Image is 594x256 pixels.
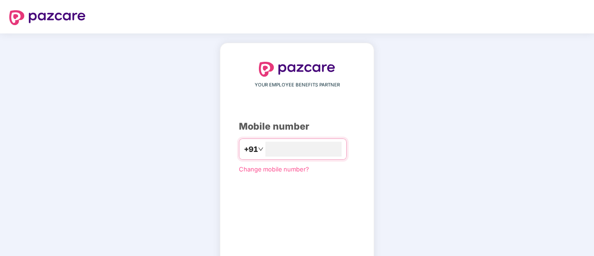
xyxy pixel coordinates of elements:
[239,119,355,134] div: Mobile number
[255,81,340,89] span: YOUR EMPLOYEE BENEFITS PARTNER
[258,146,264,152] span: down
[239,165,309,173] a: Change mobile number?
[244,144,258,155] span: +91
[259,62,335,77] img: logo
[9,10,86,25] img: logo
